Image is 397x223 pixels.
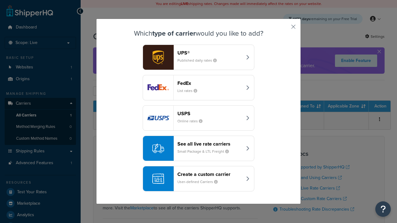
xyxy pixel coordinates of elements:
img: usps logo [143,106,173,130]
header: UPS® [177,50,242,56]
img: icon-carrier-custom-c93b8a24.svg [152,173,164,185]
small: Published daily rates [177,58,222,63]
header: Create a custom carrier [177,171,242,177]
strong: type of carrier [152,28,196,38]
button: fedEx logoFedExList rates [143,75,254,100]
button: usps logoUSPSOnline rates [143,105,254,131]
button: Open Resource Center [375,201,391,217]
header: See all live rate carriers [177,141,242,147]
small: Small Package & LTL Freight [177,149,234,154]
header: FedEx [177,80,242,86]
img: ups logo [143,45,173,70]
button: See all live rate carriersSmall Package & LTL Freight [143,136,254,161]
small: Online rates [177,118,207,124]
button: ups logoUPS®Published daily rates [143,45,254,70]
small: List rates [177,88,202,94]
img: icon-carrier-liverate-becf4550.svg [152,142,164,154]
small: User-defined Carriers [177,179,223,185]
h3: Which would you like to add? [112,30,285,37]
header: USPS [177,111,242,116]
button: Create a custom carrierUser-defined Carriers [143,166,254,191]
img: fedEx logo [143,75,173,100]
